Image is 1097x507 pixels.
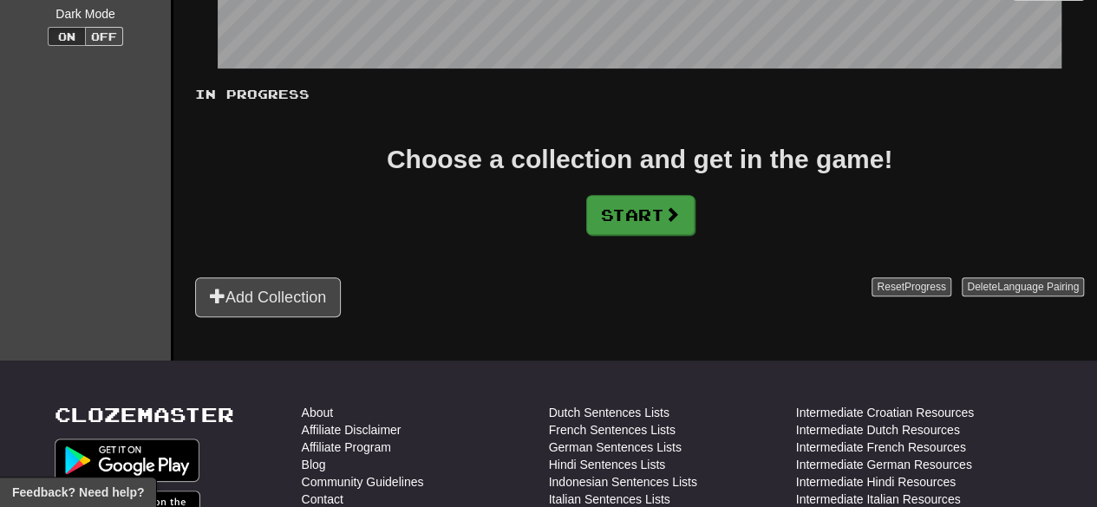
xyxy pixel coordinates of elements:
[55,439,200,482] img: Get it on Google Play
[796,439,966,456] a: Intermediate French Resources
[962,277,1084,296] button: DeleteLanguage Pairing
[387,146,892,172] div: Choose a collection and get in the game!
[796,456,972,473] a: Intermediate German Resources
[195,277,341,317] button: Add Collection
[55,404,234,426] a: Clozemaster
[302,473,424,491] a: Community Guidelines
[796,473,956,491] a: Intermediate Hindi Resources
[997,281,1079,293] span: Language Pairing
[12,484,144,501] span: Open feedback widget
[549,473,697,491] a: Indonesian Sentences Lists
[85,27,123,46] button: Off
[48,27,86,46] button: On
[13,5,158,23] div: Dark Mode
[302,404,334,421] a: About
[549,456,666,473] a: Hindi Sentences Lists
[302,421,402,439] a: Affiliate Disclaimer
[549,404,669,421] a: Dutch Sentences Lists
[904,281,946,293] span: Progress
[195,86,1084,103] p: In Progress
[796,421,960,439] a: Intermediate Dutch Resources
[586,195,695,235] button: Start
[872,277,950,296] button: ResetProgress
[549,421,676,439] a: French Sentences Lists
[302,456,326,473] a: Blog
[549,439,682,456] a: German Sentences Lists
[302,439,391,456] a: Affiliate Program
[796,404,974,421] a: Intermediate Croatian Resources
